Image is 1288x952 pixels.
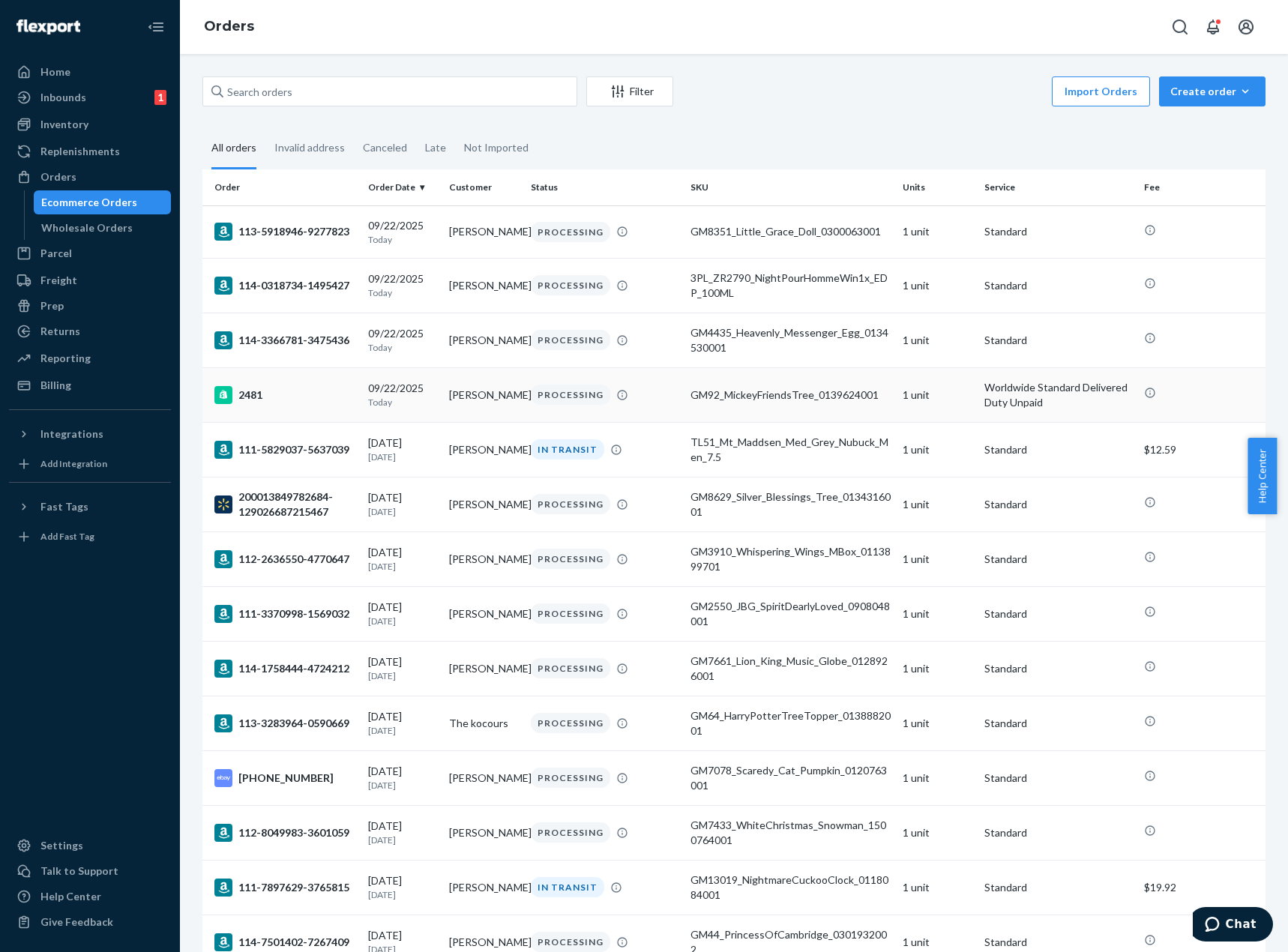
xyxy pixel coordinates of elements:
[897,586,978,641] td: 1 unit
[368,271,438,299] div: 09/22/2025
[40,915,113,930] div: Give Feedback
[368,218,438,246] div: 09/22/2025
[531,275,610,295] div: PROCESSING
[897,422,978,477] td: 1 unit
[204,18,254,34] a: Orders
[368,505,438,518] p: [DATE]
[368,615,438,627] p: [DATE]
[214,714,356,732] div: 113-3283964-0590669
[531,658,610,678] div: PROCESSING
[368,396,438,409] p: Today
[1248,438,1277,514] button: Help Center
[40,499,88,514] div: Fast Tags
[531,713,610,733] div: PROCESSING
[368,490,438,518] div: [DATE]
[897,860,978,915] td: 1 unit
[984,552,1132,567] p: Standard
[531,330,610,350] div: PROCESSING
[1052,76,1150,106] button: Import Orders
[368,654,438,682] div: [DATE]
[531,549,610,569] div: PROCESSING
[211,128,256,169] div: All orders
[9,859,171,883] button: Talk to Support
[690,271,891,301] div: 3PL_ZR2790_NightPourHommeWin1x_EDP_100ML
[1138,860,1266,915] td: $19.92
[9,60,171,84] a: Home
[9,112,171,136] a: Inventory
[368,724,438,737] p: [DATE]
[154,90,166,105] div: 1
[40,298,64,313] div: Prep
[443,205,525,258] td: [PERSON_NAME]
[368,834,438,846] p: [DATE]
[690,224,891,239] div: GM8351_Little_Grace_Doll_0300063001
[1170,84,1254,99] div: Create order
[525,169,684,205] th: Status
[443,641,525,696] td: [PERSON_NAME]
[690,654,891,684] div: GM7661_Lion_King_Music_Globe_0128926001
[531,603,610,624] div: PROCESSING
[690,708,891,738] div: GM64_HarryPotterTreeTopper_0138882001
[40,889,101,904] div: Help Center
[897,641,978,696] td: 1 unit
[984,333,1132,348] p: Standard
[274,128,345,167] div: Invalid address
[443,422,525,477] td: [PERSON_NAME]
[368,779,438,792] p: [DATE]
[368,545,438,573] div: [DATE]
[214,879,356,897] div: 111-7897629-3765815
[40,864,118,879] div: Talk to Support
[978,169,1138,205] th: Service
[40,273,77,288] div: Freight
[690,388,891,403] div: GM92_MickeyFriendsTree_0139624001
[690,435,891,465] div: TL51_Mt_Maddsen_Med_Grey_Nubuck_Men_7.5
[1165,12,1195,42] button: Open Search Box
[214,660,356,678] div: 114-1758444-4724212
[368,233,438,246] p: Today
[9,346,171,370] a: Reporting
[531,932,610,952] div: PROCESSING
[214,489,356,519] div: 200013849782684-129026687215467
[9,834,171,858] a: Settings
[443,805,525,860] td: [PERSON_NAME]
[684,169,897,205] th: SKU
[368,873,438,901] div: [DATE]
[40,169,76,184] div: Orders
[531,385,610,405] div: PROCESSING
[531,822,610,843] div: PROCESSING
[40,144,120,159] div: Replenishments
[9,85,171,109] a: Inbounds1
[363,128,407,167] div: Canceled
[40,838,83,853] div: Settings
[362,169,444,205] th: Order Date
[368,888,438,901] p: [DATE]
[368,819,438,846] div: [DATE]
[41,195,137,210] div: Ecommerce Orders
[425,128,446,167] div: Late
[897,531,978,586] td: 1 unit
[984,771,1132,786] p: Standard
[40,246,72,261] div: Parcel
[41,220,133,235] div: Wholesale Orders
[897,477,978,531] td: 1 unit
[984,380,1132,410] p: Worldwide Standard Delivered Duty Unpaid
[192,5,266,49] ol: breadcrumbs
[897,169,978,205] th: Units
[897,750,978,805] td: 1 unit
[214,223,356,241] div: 113-5918946-9277823
[368,326,438,354] div: 09/22/2025
[368,709,438,737] div: [DATE]
[34,216,172,240] a: Wholesale Orders
[443,367,525,422] td: [PERSON_NAME]
[690,489,891,519] div: GM8629_Silver_Blessings_Tree_0134316001
[141,12,171,42] button: Close Navigation
[443,258,525,313] td: [PERSON_NAME]
[443,313,525,367] td: [PERSON_NAME]
[214,331,356,349] div: 114-3366781-3475436
[40,90,86,105] div: Inbounds
[690,544,891,574] div: GM3910_Whispering_Wings_MBox_0113899701
[9,525,171,549] a: Add Fast Tag
[449,181,519,193] div: Customer
[368,436,438,463] div: [DATE]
